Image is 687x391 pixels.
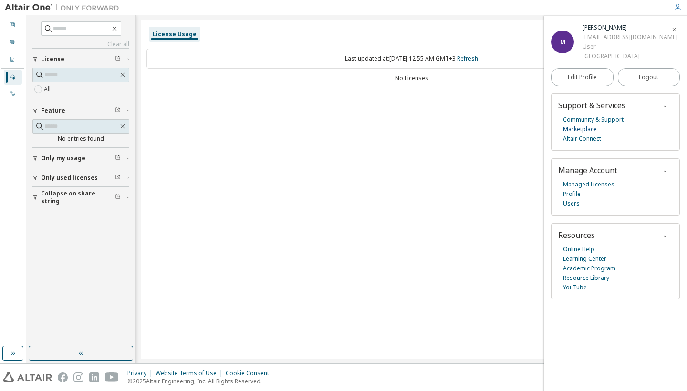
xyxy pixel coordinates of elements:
img: Altair One [5,3,124,12]
div: Website Terms of Use [156,370,226,377]
div: [EMAIL_ADDRESS][DOMAIN_NAME] [583,32,677,42]
a: Altair Connect [563,134,601,144]
div: Company Profile [4,52,22,67]
img: youtube.svg [105,372,119,382]
a: Resource Library [563,273,609,283]
span: Clear filter [115,154,121,162]
div: No Licenses [146,74,677,82]
img: linkedin.svg [89,372,99,382]
div: Melhah Albarrak [583,23,677,32]
span: Manage Account [558,165,617,175]
span: Only my usage [41,154,85,162]
img: altair_logo.svg [3,372,52,382]
img: instagram.svg [73,372,83,382]
label: All [44,83,52,95]
span: M [560,38,565,46]
span: Only used licenses [41,174,98,182]
span: Support & Services [558,100,625,111]
a: Edit Profile [551,68,614,86]
div: User [583,42,677,51]
span: Clear filter [115,174,121,182]
span: Clear filter [115,194,121,201]
button: Collapse on share string [32,187,129,208]
a: Online Help [563,245,594,254]
span: Edit Profile [568,73,597,81]
span: License [41,55,64,63]
div: Dashboard [4,18,22,33]
span: Feature [41,107,65,114]
div: Privacy [127,370,156,377]
div: License Usage [153,31,197,38]
a: Users [563,199,580,208]
a: Managed Licenses [563,180,614,189]
a: Community & Support [563,115,624,124]
button: Logout [618,68,680,86]
a: Refresh [457,54,478,62]
a: Learning Center [563,254,606,264]
div: Managed [4,70,22,85]
p: © 2025 Altair Engineering, Inc. All Rights Reserved. [127,377,275,385]
div: On Prem [4,86,22,101]
a: Academic Program [563,264,615,273]
span: Clear filter [115,55,121,63]
a: Profile [563,189,581,199]
button: Only my usage [32,148,129,169]
span: Clear filter [115,107,121,114]
a: YouTube [563,283,587,292]
span: Collapse on share string [41,190,115,205]
button: Only used licenses [32,167,129,188]
a: Clear all [32,41,129,48]
a: Marketplace [563,124,597,134]
button: License [32,49,129,70]
span: Logout [639,72,658,82]
button: Feature [32,100,129,121]
span: Resources [558,230,595,240]
div: No entries found [32,135,129,143]
div: User Profile [4,35,22,50]
div: Last updated at: [DATE] 12:55 AM GMT+3 [146,49,677,69]
img: facebook.svg [58,372,68,382]
div: [GEOGRAPHIC_DATA] [583,51,677,61]
div: Cookie Consent [226,370,275,377]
